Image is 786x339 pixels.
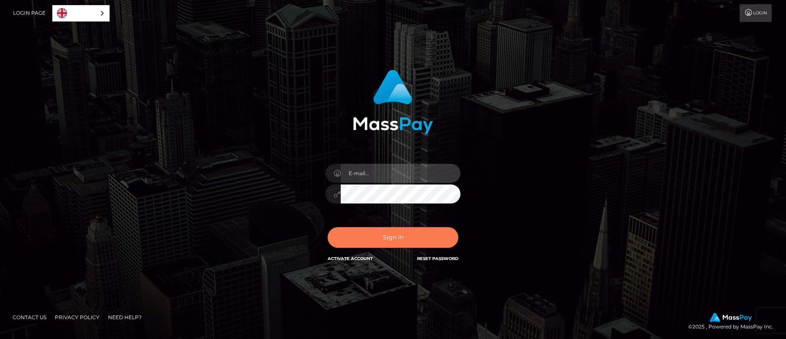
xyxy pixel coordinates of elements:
[353,70,433,134] img: MassPay Login
[688,313,780,331] div: © 2025 , Powered by MassPay Inc.
[710,313,752,322] img: MassPay
[13,4,46,22] a: Login Page
[328,256,373,261] a: Activate Account
[52,5,110,22] div: Language
[328,227,458,248] button: Sign in
[740,4,772,22] a: Login
[417,256,458,261] a: Reset Password
[105,311,145,324] a: Need Help?
[53,5,109,21] a: English
[51,311,103,324] a: Privacy Policy
[341,164,460,183] input: E-mail...
[52,5,110,22] aside: Language selected: English
[9,311,50,324] a: Contact Us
